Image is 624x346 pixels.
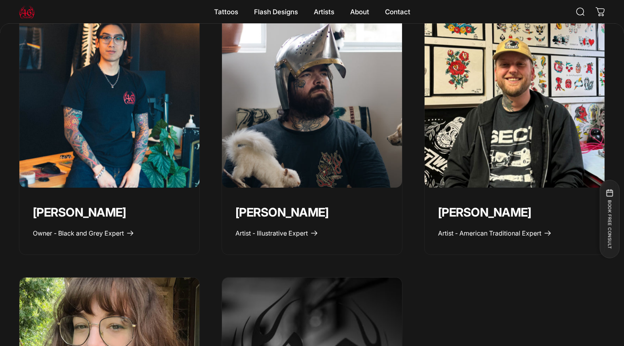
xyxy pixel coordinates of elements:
p: [PERSON_NAME] [438,205,591,220]
span: Owner - Black and Grey Expert [33,229,124,237]
nav: Primary [206,4,418,20]
img: tattoo artist spencer skalko at 46 tattoo toronto [425,8,605,188]
a: Contact [377,4,418,20]
a: 0 items [592,3,609,21]
summary: Artists [306,4,342,20]
summary: About [342,4,377,20]
a: Artist - American Traditional Expert [438,229,552,237]
p: [PERSON_NAME] [235,205,389,220]
span: Artist - American Traditional Expert [438,229,541,237]
a: Owner - Black and Grey Expert [33,229,134,237]
img: 46 tattoo founder geoffrey wong in his studio in toronto [19,8,199,188]
button: BOOK FREE CONSULT [599,180,619,258]
summary: Tattoos [206,4,246,20]
p: [PERSON_NAME] [33,205,186,220]
a: Taivas Jättiläinen [222,8,402,188]
span: Artist - Illustrative Expert [235,229,308,237]
summary: Flash Designs [246,4,306,20]
a: Artist - Illustrative Expert [235,229,318,237]
a: Spencer Skalko [425,8,605,188]
a: Geoffrey Wong [19,8,199,188]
